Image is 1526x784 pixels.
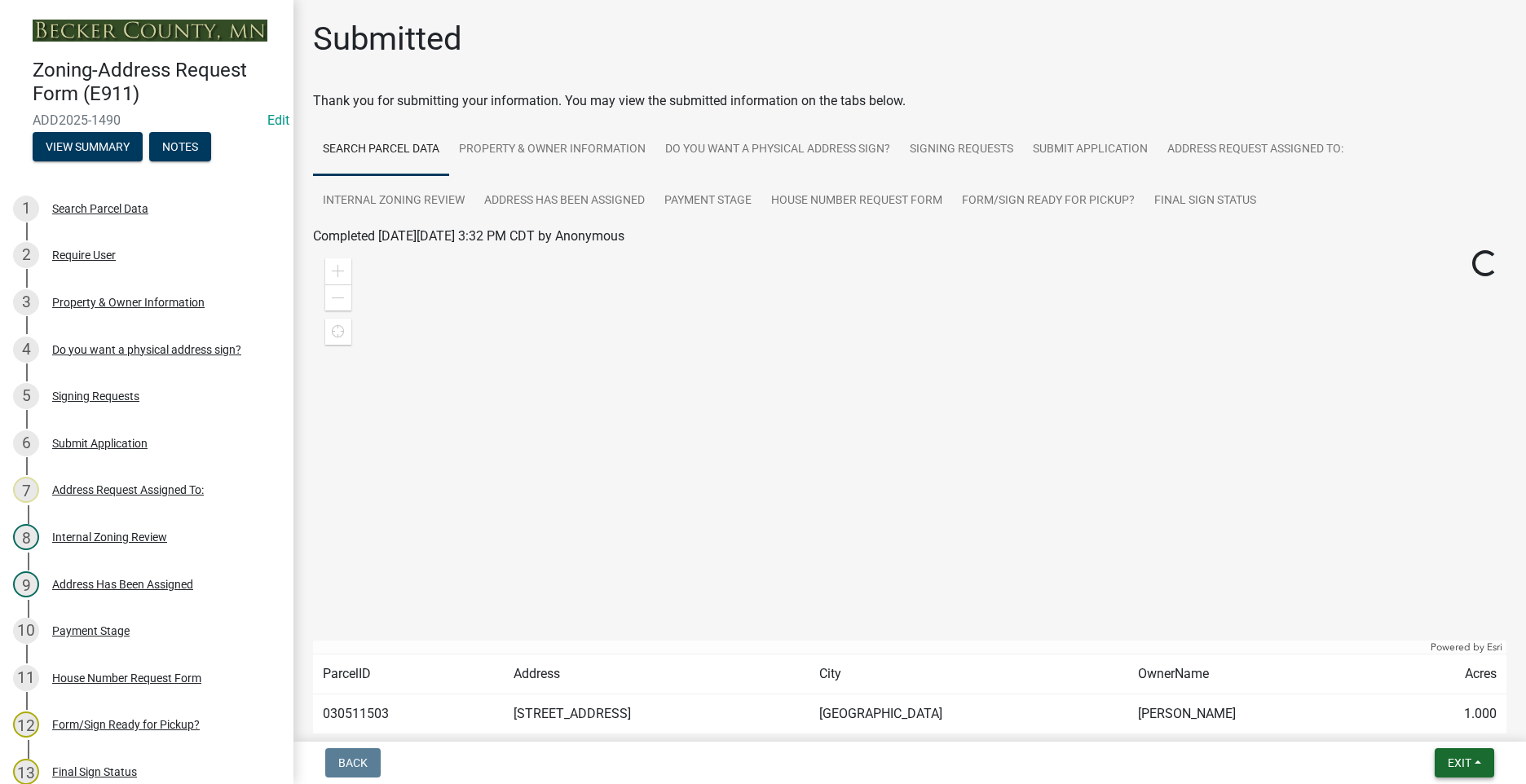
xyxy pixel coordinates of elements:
span: Completed [DATE][DATE] 3:32 PM CDT by Anonymous [313,228,624,244]
td: Address [504,654,809,694]
div: 12 [13,711,39,738]
td: [PERSON_NAME] [1128,694,1390,734]
button: Notes [149,132,211,161]
a: Signing Requests [900,124,1023,176]
div: 4 [13,337,39,363]
span: Exit [1448,756,1471,769]
a: Address Has Been Assigned [474,175,655,227]
a: Do you want a physical address sign? [655,124,900,176]
div: Find my location [325,319,351,345]
div: Submit Application [52,438,148,449]
td: [GEOGRAPHIC_DATA] [809,694,1128,734]
a: House Number Request Form [761,175,952,227]
a: Property & Owner Information [449,124,655,176]
div: Zoom in [325,258,351,284]
h1: Submitted [313,20,462,59]
span: ADD2025-1490 [33,112,261,128]
div: 3 [13,289,39,315]
td: 030511503 [313,694,504,734]
span: Back [338,756,368,769]
div: House Number Request Form [52,672,201,684]
button: View Summary [33,132,143,161]
div: Property & Owner Information [52,297,205,308]
td: Acres [1390,654,1506,694]
div: 1 [13,196,39,222]
a: Address Request Assigned To: [1158,124,1353,176]
div: 7 [13,477,39,503]
h4: Zoning-Address Request Form (E911) [33,59,280,106]
a: Submit Application [1023,124,1158,176]
div: 2 [13,242,39,268]
div: Address Has Been Assigned [52,579,193,590]
wm-modal-confirm: Summary [33,141,143,154]
button: Exit [1435,748,1494,777]
div: Do you want a physical address sign? [52,344,241,355]
td: City [809,654,1128,694]
div: Address Request Assigned To: [52,484,204,496]
div: Final Sign Status [52,766,137,777]
div: Payment Stage [52,625,130,636]
div: 11 [13,665,39,691]
div: Thank you for submitting your information. You may view the submitted information on the tabs below. [313,91,1506,111]
td: [STREET_ADDRESS] [504,694,809,734]
a: Internal Zoning Review [313,175,474,227]
a: Final Sign Status [1144,175,1266,227]
a: Edit [267,112,289,128]
div: 6 [13,430,39,456]
button: Back [325,748,381,777]
wm-modal-confirm: Edit Application Number [267,112,289,128]
div: Search Parcel Data [52,203,148,214]
div: Zoom out [325,284,351,311]
div: Signing Requests [52,390,139,402]
div: 9 [13,571,39,597]
a: Esri [1487,641,1502,653]
a: Form/Sign Ready for Pickup? [952,175,1144,227]
td: OwnerName [1128,654,1390,694]
div: Powered by [1427,641,1506,654]
div: 8 [13,524,39,550]
div: 5 [13,383,39,409]
td: 1.000 [1390,694,1506,734]
wm-modal-confirm: Notes [149,141,211,154]
div: Internal Zoning Review [52,531,167,543]
a: Payment Stage [655,175,761,227]
a: Search Parcel Data [313,124,449,176]
img: Becker County, Minnesota [33,20,267,42]
td: ParcelID [313,654,504,694]
div: Form/Sign Ready for Pickup? [52,719,200,730]
div: 10 [13,618,39,644]
div: Require User [52,249,116,261]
